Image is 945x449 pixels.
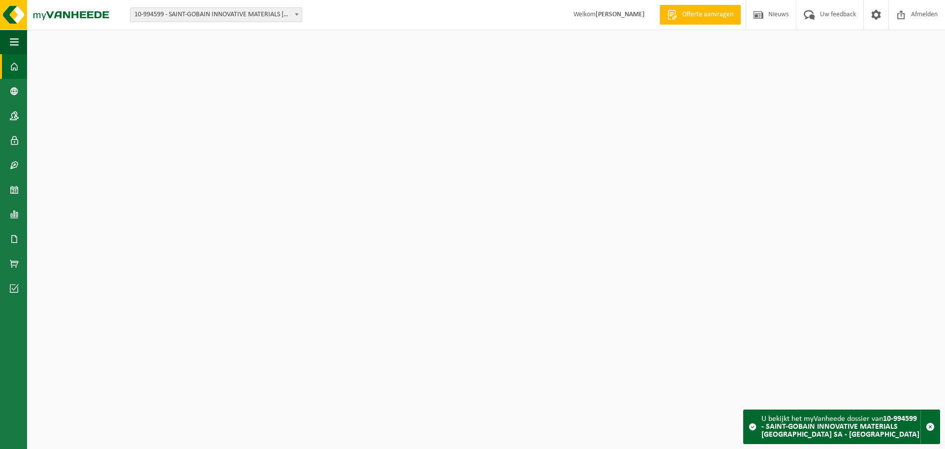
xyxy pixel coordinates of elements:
div: U bekijkt het myVanheede dossier van [761,410,920,444]
iframe: chat widget [5,427,164,449]
a: Offerte aanvragen [660,5,741,25]
span: 10-994599 - SAINT-GOBAIN INNOVATIVE MATERIALS BELGIUM SA - KUURNE [130,7,302,22]
strong: [PERSON_NAME] [596,11,645,18]
span: Offerte aanvragen [680,10,736,20]
span: 10-994599 - SAINT-GOBAIN INNOVATIVE MATERIALS BELGIUM SA - KUURNE [130,8,302,22]
strong: 10-994599 - SAINT-GOBAIN INNOVATIVE MATERIALS [GEOGRAPHIC_DATA] SA - [GEOGRAPHIC_DATA] [761,415,919,439]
